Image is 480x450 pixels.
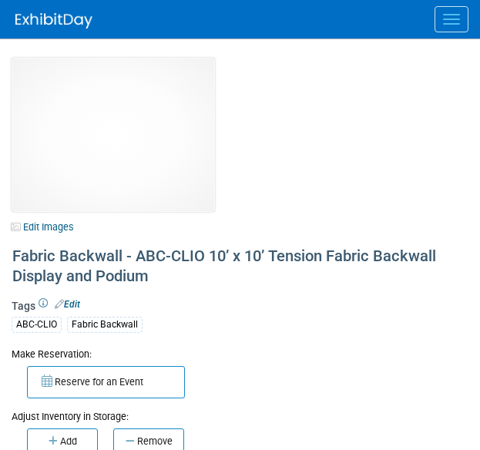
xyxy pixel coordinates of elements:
[12,346,468,361] div: Make Reservation:
[7,243,468,290] div: Fabric Backwall - ABC-CLIO 10’ x 10’ Tension Fabric Backwall Display and Podium
[67,317,143,333] div: Fabric Backwall
[15,13,92,29] img: ExhibitDay
[435,6,468,32] button: Menu
[12,217,80,237] a: Edit Images
[12,298,468,343] div: Tags
[12,398,468,424] div: Adjust Inventory in Storage:
[12,317,62,333] div: ABC-CLIO
[27,366,185,398] button: Reserve for an Event
[55,299,80,310] a: Edit
[12,58,215,212] img: View Images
